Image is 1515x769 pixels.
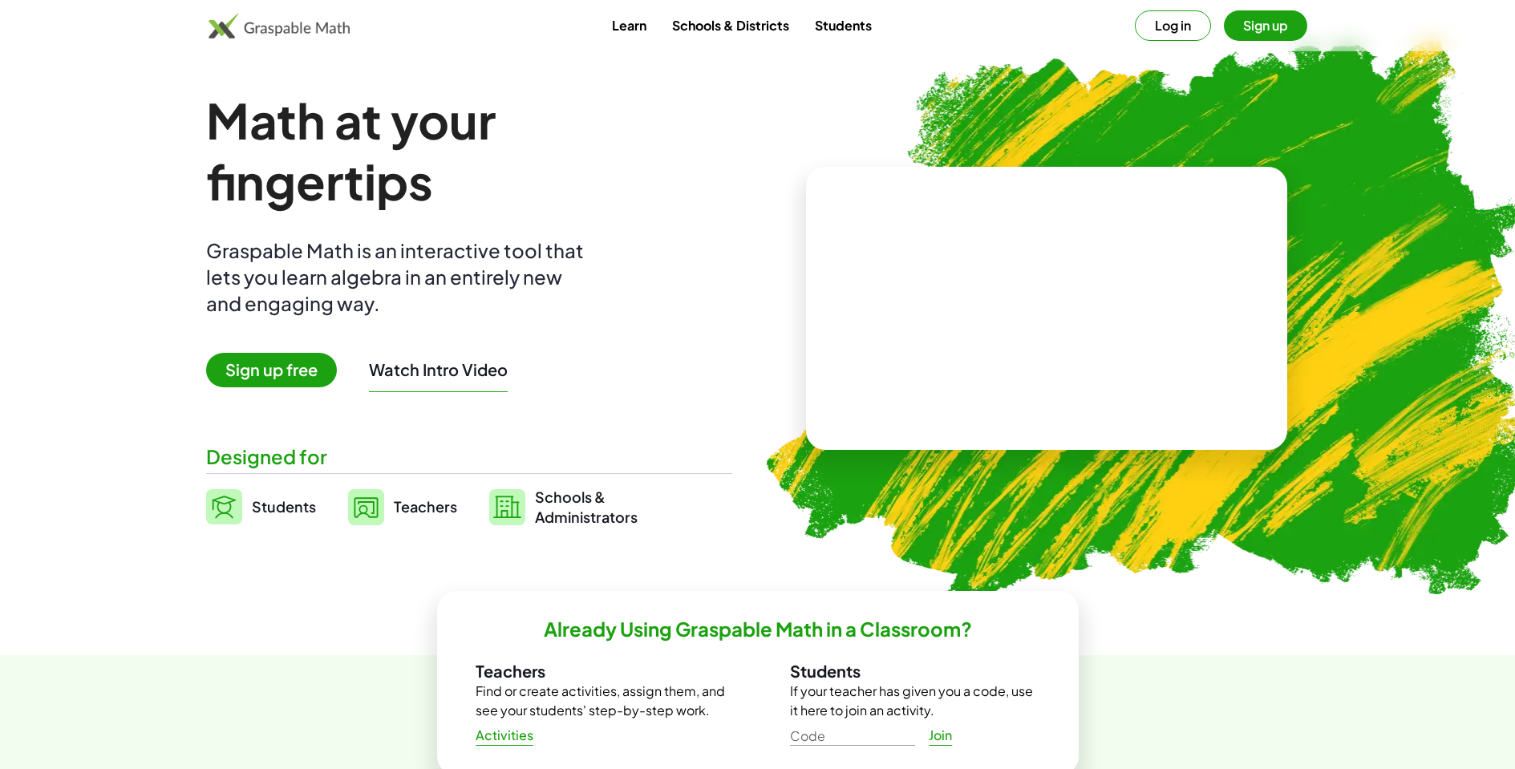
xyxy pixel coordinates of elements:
[348,489,384,525] img: svg%3e
[206,237,591,317] div: Graspable Math is an interactive tool that lets you learn algebra in an entirely new and engaging...
[790,682,1040,720] p: If your teacher has given you a code, use it here to join an activity.
[348,487,457,527] a: Teachers
[790,661,1040,682] h3: Students
[915,721,966,750] a: Join
[206,353,337,387] span: Sign up free
[926,249,1167,369] video: What is this? This is dynamic math notation. Dynamic math notation plays a central role in how Gr...
[929,727,953,744] span: Join
[1135,10,1211,41] button: Log in
[206,489,242,524] img: svg%3e
[599,10,659,40] a: Learn
[394,497,457,516] span: Teachers
[206,90,716,212] h1: Math at your fingertips
[476,682,726,720] p: Find or create activities, assign them, and see your students' step-by-step work.
[476,727,534,744] span: Activities
[206,443,732,470] div: Designed for
[476,661,726,682] h3: Teachers
[252,497,316,516] span: Students
[1224,10,1307,41] button: Sign up
[659,10,802,40] a: Schools & Districts
[489,489,525,525] img: svg%3e
[463,721,547,750] a: Activities
[206,487,316,527] a: Students
[535,487,638,527] span: Schools & Administrators
[369,359,508,380] button: Watch Intro Video
[802,10,885,40] a: Students
[489,487,638,527] a: Schools &Administrators
[544,617,972,642] h2: Already Using Graspable Math in a Classroom?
